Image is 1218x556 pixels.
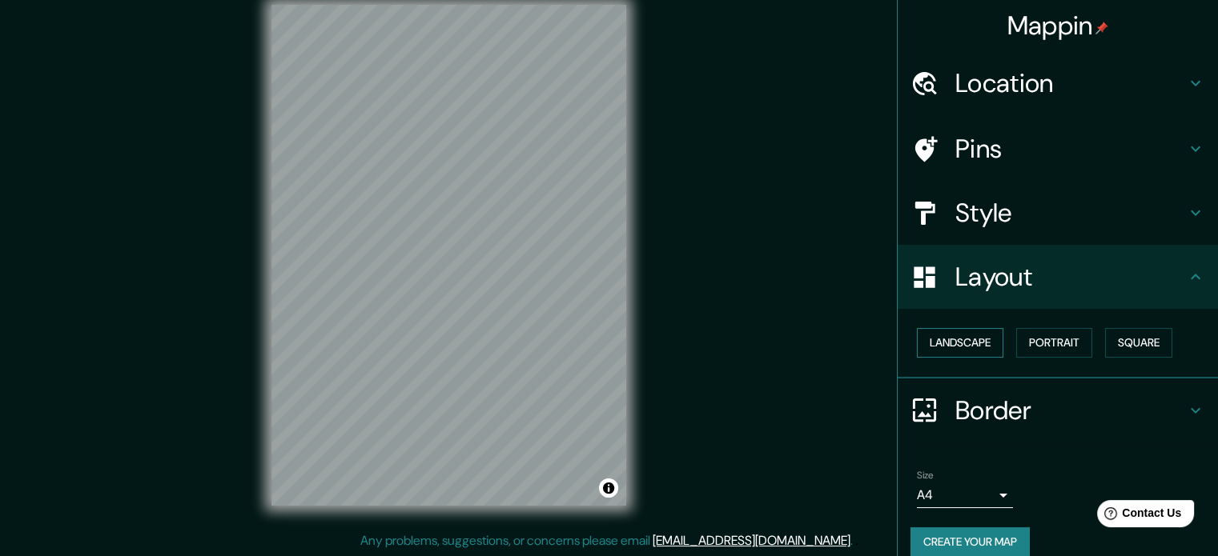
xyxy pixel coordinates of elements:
div: A4 [917,482,1013,508]
div: Layout [898,245,1218,309]
p: Any problems, suggestions, or concerns please email . [360,531,853,550]
button: Landscape [917,328,1003,358]
h4: Border [955,394,1186,426]
canvas: Map [271,5,626,506]
a: [EMAIL_ADDRESS][DOMAIN_NAME] [653,532,850,549]
button: Square [1105,328,1172,358]
h4: Location [955,67,1186,99]
label: Size [917,468,934,482]
div: Style [898,181,1218,245]
div: . [853,531,855,550]
h4: Mappin [1007,10,1109,42]
button: Portrait [1016,328,1092,358]
div: Location [898,51,1218,115]
div: Pins [898,117,1218,181]
div: . [855,531,858,550]
button: Toggle attribution [599,478,618,498]
h4: Layout [955,261,1186,293]
h4: Style [955,197,1186,229]
h4: Pins [955,133,1186,165]
div: Border [898,378,1218,442]
img: pin-icon.png [1095,22,1108,34]
iframe: Help widget launcher [1075,494,1200,538]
